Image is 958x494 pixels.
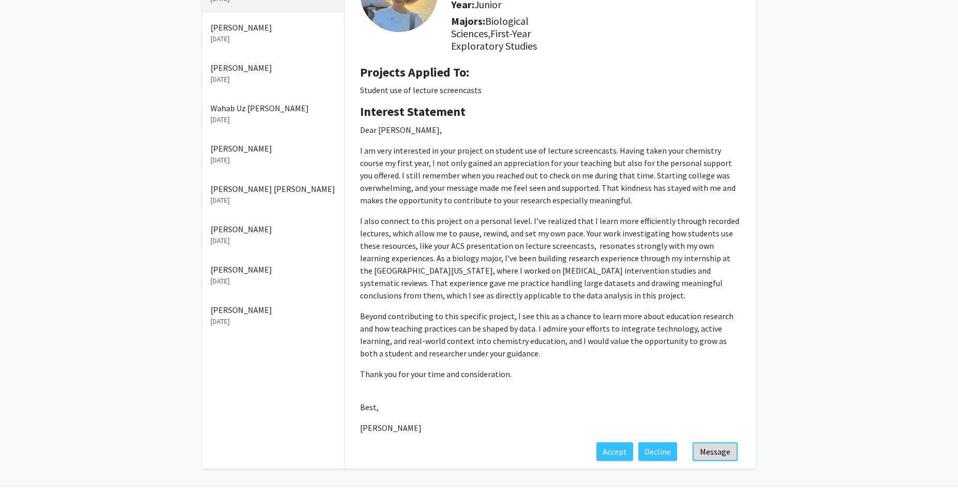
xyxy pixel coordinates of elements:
p: [DATE] [211,114,336,125]
p: [DATE] [211,276,336,287]
p: Thank you for your time and consideration. [360,368,740,380]
b: Majors: [451,14,485,27]
p: [PERSON_NAME] [211,263,336,276]
button: Accept [596,442,633,461]
p: Dear [PERSON_NAME], [360,124,740,136]
p: [PERSON_NAME] [360,422,740,434]
button: Message [693,442,738,461]
p: [PERSON_NAME] [PERSON_NAME] [211,183,336,195]
button: Decline [638,442,677,461]
p: [DATE] [211,155,336,166]
span: Biological Sciences, [451,14,529,40]
span: First-Year Exploratory Studies [451,27,537,52]
p: Best, [360,401,740,413]
p: [PERSON_NAME] [211,304,336,316]
p: Beyond contributing to this specific project, I see this as a chance to learn more about educatio... [360,310,740,360]
iframe: Chat [8,447,44,486]
p: [PERSON_NAME] [211,62,336,74]
p: [PERSON_NAME] [211,21,336,34]
p: Wahab Uz [PERSON_NAME] [211,102,336,114]
p: [DATE] [211,316,336,327]
p: [DATE] [211,34,336,44]
p: [PERSON_NAME] [211,142,336,155]
p: [DATE] [211,195,336,206]
p: I also connect to this project on a personal level. I’ve realized that I learn more efficiently t... [360,215,740,302]
p: [PERSON_NAME] [211,223,336,235]
p: Student use of lecture screencasts [360,84,740,96]
p: [DATE] [211,235,336,246]
p: I am very interested in your project on student use of lecture screencasts. Having taken your che... [360,144,740,206]
b: Projects Applied To: [360,64,469,80]
b: Interest Statement [360,103,466,119]
p: [DATE] [211,74,336,85]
